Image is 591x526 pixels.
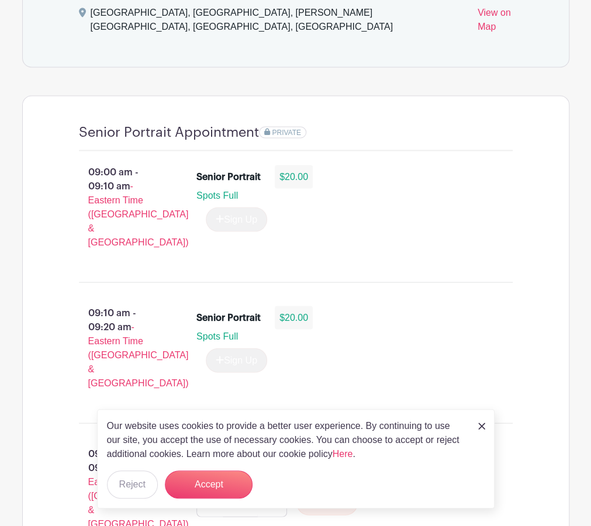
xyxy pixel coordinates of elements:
img: close_button-5f87c8562297e5c2d7936805f587ecaba9071eb48480494691a3f1689db116b3.svg [478,423,485,430]
h4: Senior Portrait Appointment [79,124,259,140]
span: - Eastern Time ([GEOGRAPHIC_DATA] & [GEOGRAPHIC_DATA]) [88,321,189,387]
div: $20.00 [275,165,313,188]
p: Our website uses cookies to provide a better user experience. By continuing to use our site, you ... [107,419,466,461]
button: Reject [107,470,158,499]
div: $20.00 [275,306,313,329]
a: View on Map [478,6,513,39]
button: Accept [165,470,253,499]
a: Here [333,449,353,459]
p: 09:10 am - 09:20 am [60,301,178,394]
span: Spots Full [196,190,238,200]
p: 09:00 am - 09:10 am [60,160,178,254]
div: [GEOGRAPHIC_DATA], [GEOGRAPHIC_DATA], [PERSON_NAME][GEOGRAPHIC_DATA], [GEOGRAPHIC_DATA], [GEOGRAP... [91,6,468,39]
div: Senior Portrait [196,169,261,184]
span: Spots Full [196,331,238,341]
div: Senior Portrait [196,310,261,324]
span: PRIVATE [272,128,301,136]
span: - Eastern Time ([GEOGRAPHIC_DATA] & [GEOGRAPHIC_DATA]) [88,181,189,247]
